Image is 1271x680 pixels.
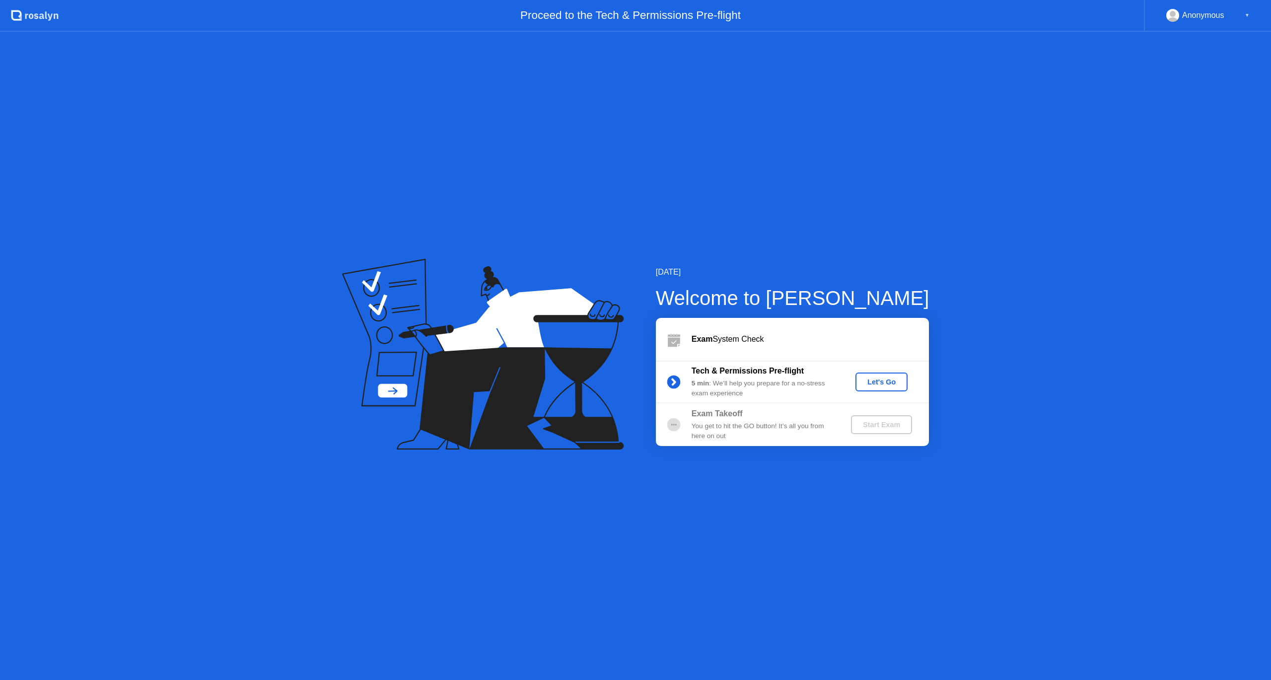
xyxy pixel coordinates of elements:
[656,266,929,278] div: [DATE]
[692,421,835,442] div: You get to hit the GO button! It’s all you from here on out
[1182,9,1224,22] div: Anonymous
[692,333,929,345] div: System Check
[859,378,904,386] div: Let's Go
[692,335,713,343] b: Exam
[1245,9,1250,22] div: ▼
[855,373,908,391] button: Let's Go
[656,283,929,313] div: Welcome to [PERSON_NAME]
[855,421,908,429] div: Start Exam
[692,378,835,399] div: : We’ll help you prepare for a no-stress exam experience
[692,409,743,418] b: Exam Takeoff
[692,367,804,375] b: Tech & Permissions Pre-flight
[692,379,709,387] b: 5 min
[851,415,912,434] button: Start Exam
